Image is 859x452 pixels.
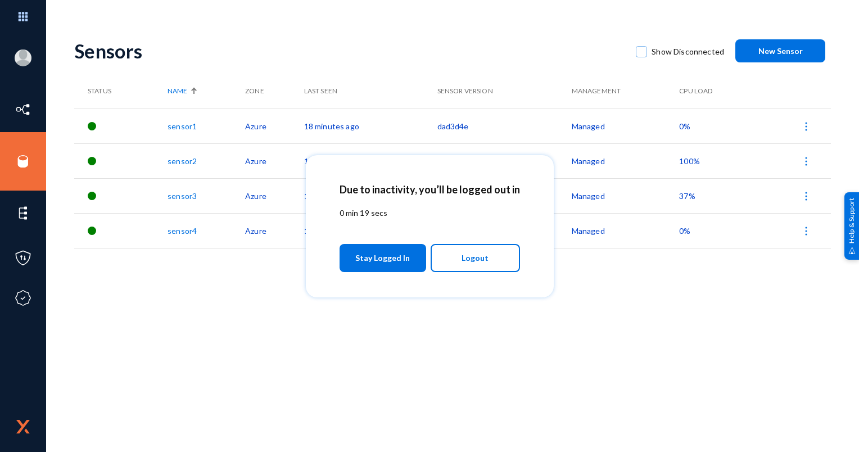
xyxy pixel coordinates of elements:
[340,244,427,272] button: Stay Logged In
[431,244,520,272] button: Logout
[340,207,520,219] p: 0 min 19 secs
[340,183,520,196] h2: Due to inactivity, you’ll be logged out in
[355,248,410,268] span: Stay Logged In
[462,248,489,268] span: Logout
